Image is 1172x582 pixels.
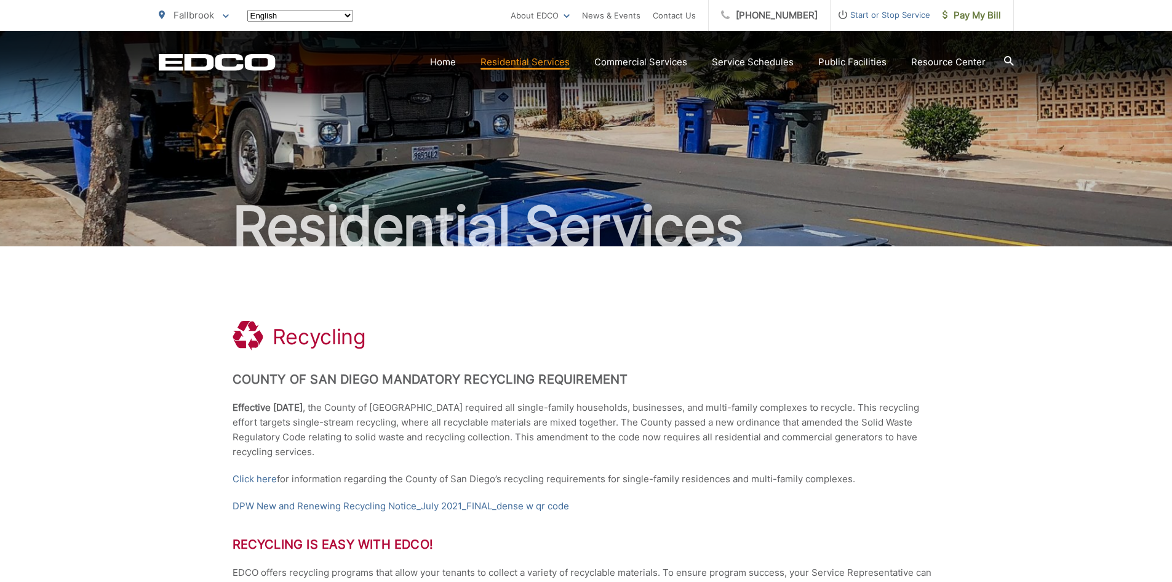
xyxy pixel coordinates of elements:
[911,55,986,70] a: Resource Center
[712,55,794,70] a: Service Schedules
[159,54,276,71] a: EDCD logo. Return to the homepage.
[233,537,434,552] strong: Recycling is Easy with EDCO!
[233,472,940,487] p: for information regarding the County of San Diego’s recycling requirements for single-family resi...
[430,55,456,70] a: Home
[233,499,569,514] a: DPW New and Renewing Recycling Notice_July 2021_FINAL_dense w qr code
[480,55,570,70] a: Residential Services
[173,9,214,21] span: Fallbrook
[511,8,570,23] a: About EDCO
[233,402,303,413] strong: Effective [DATE]
[594,55,687,70] a: Commercial Services
[582,8,640,23] a: News & Events
[247,10,353,22] select: Select a language
[233,372,940,387] h2: County of San Diego Mandatory Recycling Requirement
[818,55,887,70] a: Public Facilities
[653,8,696,23] a: Contact Us
[943,8,1001,23] span: Pay My Bill
[233,400,940,459] p: , the County of [GEOGRAPHIC_DATA] required all single-family households, businesses, and multi-fa...
[273,325,366,349] h1: Recycling
[159,196,1014,257] h2: Residential Services
[233,472,277,487] a: Click here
